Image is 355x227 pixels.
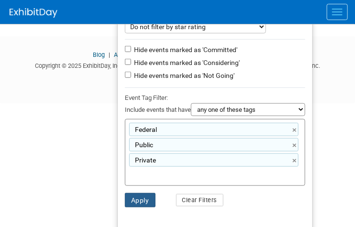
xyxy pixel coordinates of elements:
[327,4,348,20] button: Menu
[10,8,57,18] img: ExhibitDay
[292,140,299,151] a: ×
[132,71,234,80] label: Hide events marked as 'Not Going'
[125,193,155,207] button: Apply
[133,140,153,150] span: Public
[292,155,299,166] a: ×
[93,51,105,58] a: Blog
[176,194,224,206] button: Clear Filters
[125,92,305,103] div: Event Tag Filter:
[132,45,237,54] label: Hide events marked as 'Committed'
[292,125,299,136] a: ×
[114,51,123,58] a: API
[106,51,112,58] span: |
[7,59,348,70] div: Copyright © 2025 ExhibitDay, Inc. All rights reserved. ExhibitDay is a registered trademark of Ex...
[133,155,156,165] span: Private
[132,58,240,67] label: Hide events marked as 'Considering'
[125,103,305,119] div: Include events that have
[133,125,157,134] span: Federal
